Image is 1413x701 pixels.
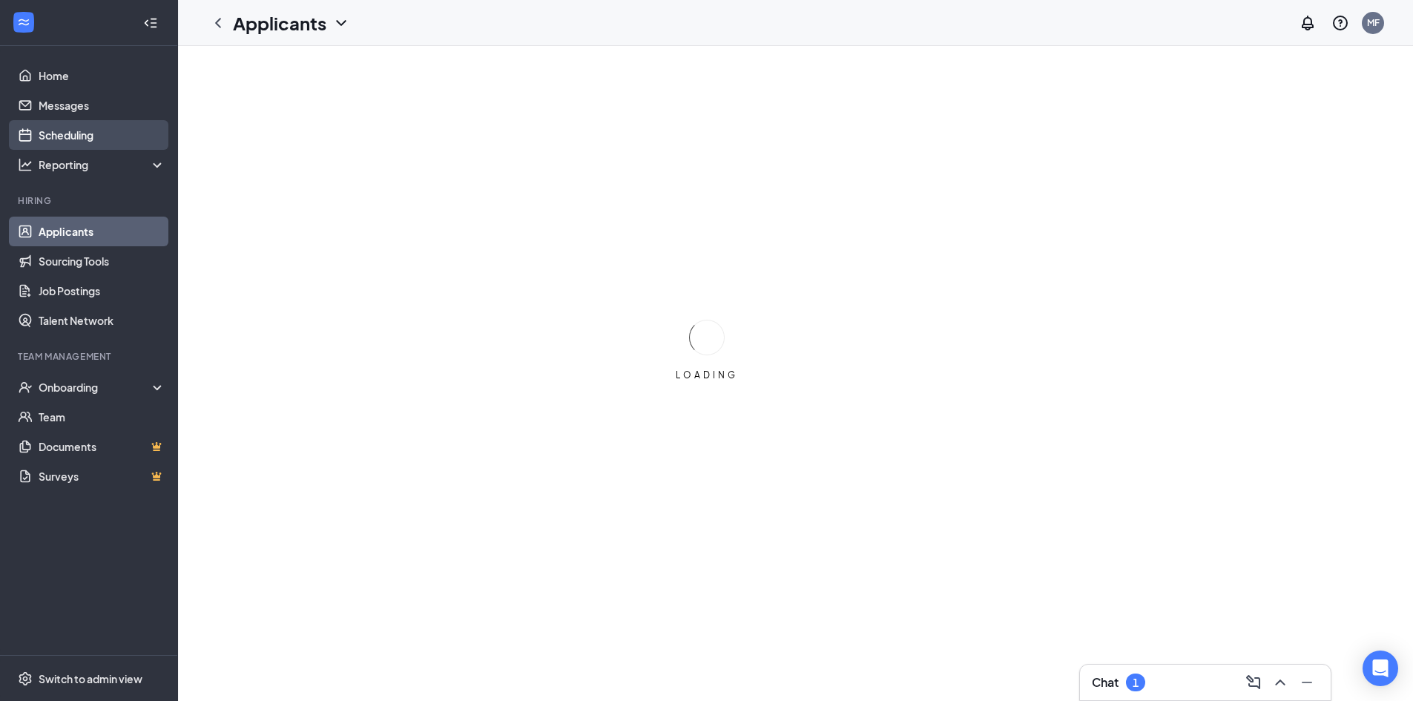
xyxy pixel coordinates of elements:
[1363,651,1398,686] div: Open Intercom Messenger
[16,15,31,30] svg: WorkstreamLogo
[18,157,33,172] svg: Analysis
[1242,671,1265,694] button: ComposeMessage
[332,14,350,32] svg: ChevronDown
[39,276,165,306] a: Job Postings
[39,157,166,172] div: Reporting
[39,246,165,276] a: Sourcing Tools
[39,432,165,461] a: DocumentsCrown
[233,10,326,36] h1: Applicants
[18,380,33,395] svg: UserCheck
[1092,674,1119,691] h3: Chat
[143,16,158,30] svg: Collapse
[39,61,165,90] a: Home
[1298,674,1316,691] svg: Minimize
[1271,674,1289,691] svg: ChevronUp
[18,194,162,207] div: Hiring
[18,350,162,363] div: Team Management
[39,671,142,686] div: Switch to admin view
[670,369,744,381] div: LOADING
[1295,671,1319,694] button: Minimize
[39,461,165,491] a: SurveysCrown
[39,306,165,335] a: Talent Network
[18,671,33,686] svg: Settings
[1268,671,1292,694] button: ChevronUp
[39,402,165,432] a: Team
[1331,14,1349,32] svg: QuestionInfo
[1245,674,1262,691] svg: ComposeMessage
[39,120,165,150] a: Scheduling
[39,217,165,246] a: Applicants
[39,380,153,395] div: Onboarding
[1299,14,1317,32] svg: Notifications
[1367,16,1380,29] div: MF
[209,14,227,32] svg: ChevronLeft
[39,90,165,120] a: Messages
[1133,677,1139,689] div: 1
